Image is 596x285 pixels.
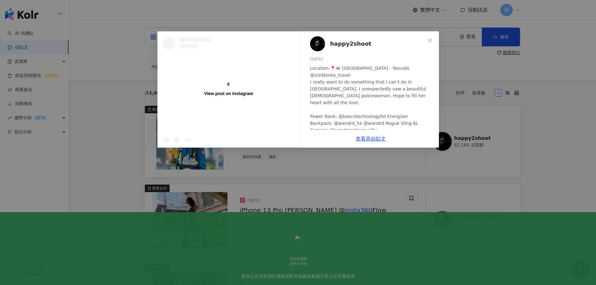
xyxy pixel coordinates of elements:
button: Close [424,34,436,47]
div: [DATE] [310,56,434,62]
span: close [427,38,432,43]
a: 查看原始貼文 [356,136,386,142]
a: View post on Instagram [158,32,300,147]
div: Location:📍🇰🇷 [GEOGRAPHIC_DATA] - Yeouido @visitkorea_travel I really want to do something that I ... [310,65,434,209]
div: View post on Instagram [204,91,253,96]
img: KOL Avatar [310,36,325,51]
span: happy2shoot [330,39,371,48]
a: KOL Avatarhappy2shoot [310,36,425,51]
